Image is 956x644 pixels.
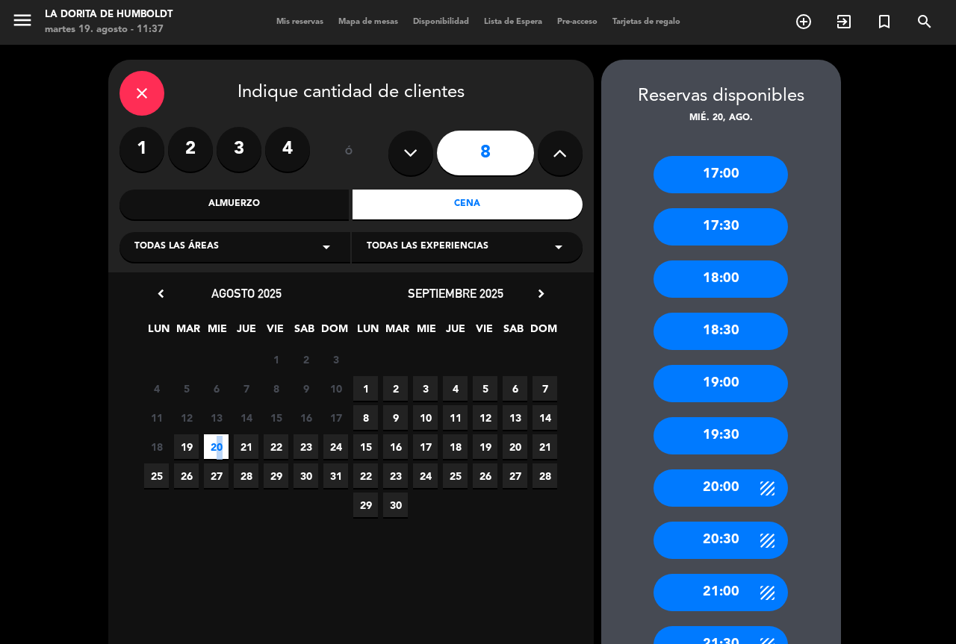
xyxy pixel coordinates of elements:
[144,434,169,459] span: 18
[211,286,282,301] span: agosto 2025
[473,376,497,401] span: 5
[533,463,557,488] span: 28
[144,376,169,401] span: 4
[321,320,346,345] span: DOM
[317,238,335,256] i: arrow_drop_down
[605,18,688,26] span: Tarjetas de regalo
[414,320,438,345] span: MIE
[443,463,468,488] span: 25
[443,376,468,401] span: 4
[325,127,373,179] div: ó
[473,405,497,430] span: 12
[501,320,526,345] span: SAB
[174,463,199,488] span: 26
[119,71,583,116] div: Indique cantidad de clientes
[533,286,549,301] i: chevron_right
[835,13,853,31] i: exit_to_app
[353,405,378,430] span: 8
[916,13,934,31] i: search
[443,320,468,345] span: JUE
[269,18,331,26] span: Mis reservas
[11,9,34,37] button: menu
[353,463,378,488] span: 22
[144,405,169,430] span: 11
[503,434,527,459] span: 20
[383,405,408,430] span: 9
[413,405,438,430] span: 10
[323,434,348,459] span: 24
[477,18,550,26] span: Lista de Espera
[204,434,229,459] span: 20
[654,208,788,246] div: 17:30
[503,405,527,430] span: 13
[11,9,34,31] i: menu
[408,286,503,301] span: septiembre 2025
[144,463,169,488] span: 25
[654,156,788,193] div: 17:00
[174,405,199,430] span: 12
[294,463,318,488] span: 30
[385,320,409,345] span: MAR
[503,463,527,488] span: 27
[356,320,380,345] span: LUN
[654,313,788,350] div: 18:30
[654,522,788,559] div: 20:30
[119,127,164,172] label: 1
[264,463,288,488] span: 29
[45,22,173,37] div: martes 19. agosto - 11:37
[413,376,438,401] span: 3
[263,320,288,345] span: VIE
[294,434,318,459] span: 23
[473,434,497,459] span: 19
[176,320,200,345] span: MAR
[383,463,408,488] span: 23
[234,463,258,488] span: 28
[264,434,288,459] span: 22
[294,405,318,430] span: 16
[264,405,288,430] span: 15
[443,405,468,430] span: 11
[473,463,497,488] span: 26
[383,376,408,401] span: 2
[383,434,408,459] span: 16
[323,376,348,401] span: 10
[265,127,310,172] label: 4
[234,320,258,345] span: JUE
[413,434,438,459] span: 17
[294,347,318,372] span: 2
[174,434,199,459] span: 19
[323,347,348,372] span: 3
[654,417,788,454] div: 19:30
[443,434,468,459] span: 18
[654,365,788,402] div: 19:00
[550,238,568,256] i: arrow_drop_down
[264,376,288,401] span: 8
[264,347,288,372] span: 1
[204,376,229,401] span: 6
[875,13,893,31] i: turned_in_not
[168,127,213,172] label: 2
[654,469,788,507] div: 20:00
[323,405,348,430] span: 17
[406,18,477,26] span: Disponibilidad
[153,286,169,301] i: chevron_left
[204,405,229,430] span: 13
[45,7,173,22] div: La Dorita de Humboldt
[119,190,350,219] div: Almuerzo
[146,320,171,345] span: LUN
[174,376,199,401] span: 5
[795,13,813,31] i: add_circle_outline
[353,190,583,219] div: Cena
[134,240,219,254] span: Todas las áreas
[217,127,261,172] label: 3
[353,434,378,459] span: 15
[323,463,348,488] span: 31
[367,240,488,254] span: Todas las experiencias
[533,376,557,401] span: 7
[601,111,841,126] div: mié. 20, ago.
[383,493,408,517] span: 30
[413,463,438,488] span: 24
[234,376,258,401] span: 7
[234,434,258,459] span: 21
[472,320,497,345] span: VIE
